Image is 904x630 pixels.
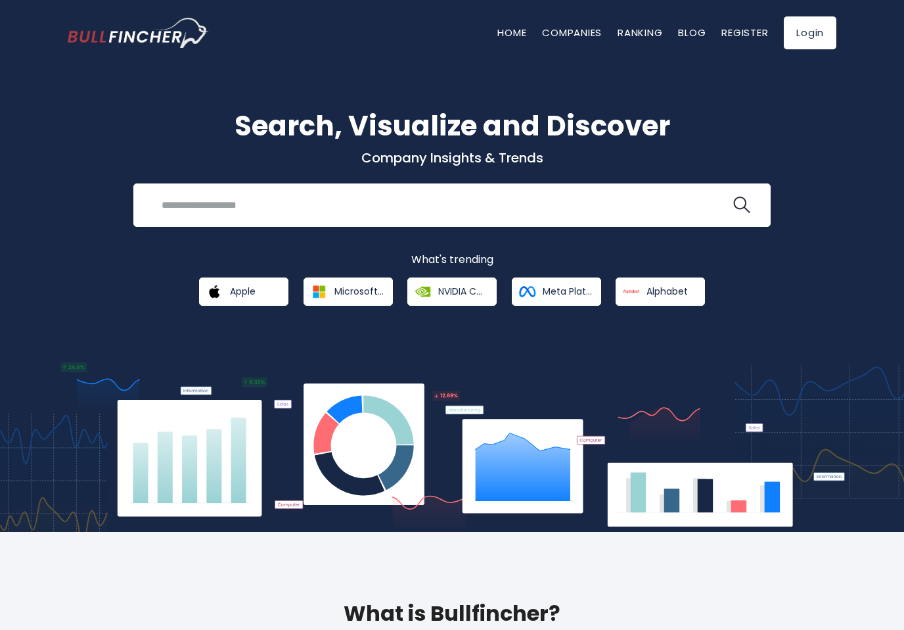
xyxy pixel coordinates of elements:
[230,285,256,297] span: Apple
[407,278,497,306] a: NVIDIA Corporation
[733,197,750,214] img: search icon
[618,26,662,39] a: Ranking
[721,26,768,39] a: Register
[199,278,288,306] a: Apple
[542,26,602,39] a: Companies
[68,18,209,48] a: Go to homepage
[68,149,836,166] p: Company Insights & Trends
[543,285,592,297] span: Meta Platforms
[616,278,705,306] a: Alphabet
[68,18,209,48] img: bullfincher logo
[678,26,706,39] a: Blog
[438,285,487,297] span: NVIDIA Corporation
[68,105,836,147] h1: Search, Visualize and Discover
[646,285,688,297] span: Alphabet
[512,278,601,306] a: Meta Platforms
[334,285,384,297] span: Microsoft Corporation
[784,16,836,49] a: Login
[304,278,393,306] a: Microsoft Corporation
[497,26,526,39] a: Home
[68,598,836,629] h2: What is Bullfincher?
[68,253,836,267] p: What's trending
